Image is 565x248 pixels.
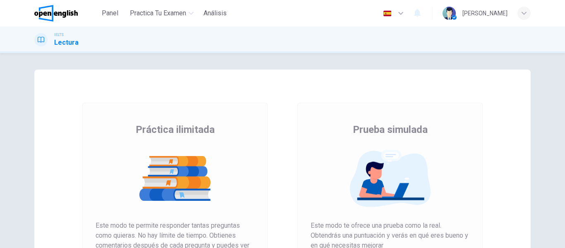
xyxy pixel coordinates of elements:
[54,38,79,48] h1: Lectura
[443,7,456,20] img: Profile picture
[203,8,227,18] span: Análisis
[102,8,118,18] span: Panel
[97,6,123,21] button: Panel
[200,6,230,21] button: Análisis
[54,32,64,38] span: IELTS
[127,6,197,21] button: Practica tu examen
[382,10,393,17] img: es
[34,5,97,22] a: OpenEnglish logo
[136,123,215,136] span: Práctica ilimitada
[462,8,508,18] div: [PERSON_NAME]
[34,5,78,22] img: OpenEnglish logo
[353,123,428,136] span: Prueba simulada
[130,8,186,18] span: Practica tu examen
